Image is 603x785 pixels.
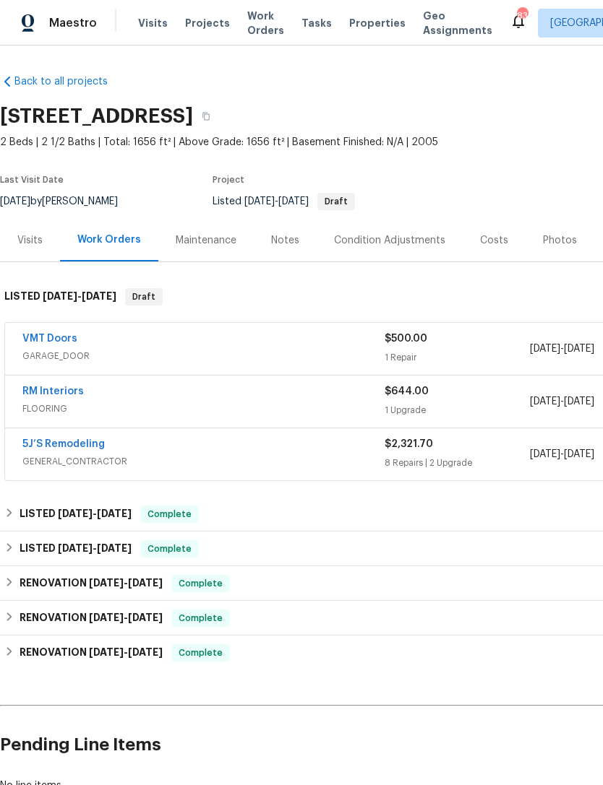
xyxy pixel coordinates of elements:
div: 1 Upgrade [385,403,529,417]
span: GENERAL_CONTRACTOR [22,454,385,469]
span: [DATE] [89,578,124,588]
span: Draft [127,290,161,304]
span: [DATE] [564,344,594,354]
span: [DATE] [97,508,132,519]
a: RM Interiors [22,386,84,396]
div: Condition Adjustments [334,233,445,248]
span: - [244,196,309,207]
span: [DATE] [530,396,560,407]
span: $644.00 [385,386,429,396]
h6: LISTED [20,540,132,558]
h6: RENOVATION [20,610,163,627]
span: Work Orders [247,9,284,38]
span: [DATE] [128,612,163,623]
h6: RENOVATION [20,575,163,592]
div: 8 Repairs | 2 Upgrade [385,456,529,470]
span: [DATE] [58,543,93,553]
span: - [43,291,116,301]
a: 5J’S Remodeling [22,439,105,449]
span: Complete [142,542,197,556]
div: Notes [271,233,299,248]
span: [DATE] [128,647,163,657]
span: [DATE] [530,344,560,354]
span: Complete [142,507,197,521]
div: Maintenance [176,233,236,248]
span: - [530,394,594,409]
span: - [89,578,163,588]
div: Work Orders [77,233,141,247]
h6: LISTED [4,288,116,305]
span: FLOORING [22,402,385,416]
span: Draft [319,197,354,206]
div: Visits [17,233,43,248]
span: Complete [173,611,228,625]
span: Tasks [301,18,332,28]
div: Costs [480,233,508,248]
span: - [89,647,163,657]
span: [DATE] [43,291,77,301]
span: [DATE] [89,647,124,657]
span: [DATE] [82,291,116,301]
button: Copy Address [193,103,219,129]
span: [DATE] [564,396,594,407]
div: Photos [543,233,577,248]
span: - [530,447,594,461]
span: Listed [213,196,355,207]
h6: RENOVATION [20,644,163,662]
span: GARAGE_DOOR [22,349,385,363]
h6: LISTED [20,506,132,523]
span: Properties [349,16,406,30]
span: - [58,508,132,519]
span: Projects [185,16,230,30]
div: 1 Repair [385,350,529,365]
span: $500.00 [385,334,427,344]
a: VMT Doors [22,334,77,344]
span: Maestro [49,16,97,30]
span: Complete [173,576,228,591]
span: Complete [173,646,228,660]
span: [DATE] [89,612,124,623]
span: [DATE] [278,196,309,207]
span: [DATE] [128,578,163,588]
span: - [58,543,132,553]
span: Visits [138,16,168,30]
span: [DATE] [58,508,93,519]
span: - [89,612,163,623]
span: [DATE] [564,449,594,459]
span: [DATE] [244,196,275,207]
div: 83 [517,9,527,23]
span: - [530,342,594,356]
span: [DATE] [97,543,132,553]
span: Project [213,175,244,184]
span: [DATE] [530,449,560,459]
span: Geo Assignments [423,9,492,38]
span: $2,321.70 [385,439,433,449]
